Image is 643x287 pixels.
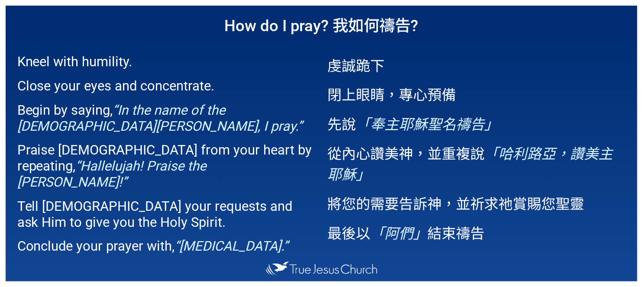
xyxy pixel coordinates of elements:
p: Conclude your prayer with, [17,238,316,254]
p: 閉上眼睛，專心預備 [327,84,626,104]
p: Tell [DEMOGRAPHIC_DATA] your requests and ask Him to give you the Holy Spirit. [17,198,316,230]
p: Kneel with humility. [17,54,316,70]
em: 「奉主耶穌聖名禱告」 [356,116,499,133]
p: Begin by saying, [17,102,316,134]
em: 「阿們」 [370,225,427,242]
em: “Hallelujah! Praise the [PERSON_NAME]!” [17,158,207,190]
p: 最後以 結束禱告 [327,222,626,243]
p: 將您的需要告訴神，並祈求祂賞賜您聖靈 [327,193,626,213]
p: 虔誠跪下 [327,55,626,75]
em: 「哈利路亞，讚美主耶穌」 [327,145,613,183]
p: Close your eyes and concentrate. [17,78,316,94]
h1: How do I pray? 我如何禱告? [6,6,637,43]
p: 從內心讚美神，並重複說 [327,142,626,184]
em: “[MEDICAL_DATA].” [175,238,288,254]
p: Praise [DEMOGRAPHIC_DATA] from your heart by repeating, [17,142,316,190]
em: “In the name of the [DEMOGRAPHIC_DATA][PERSON_NAME], I pray.” [17,102,303,134]
p: 先說 [327,113,626,134]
